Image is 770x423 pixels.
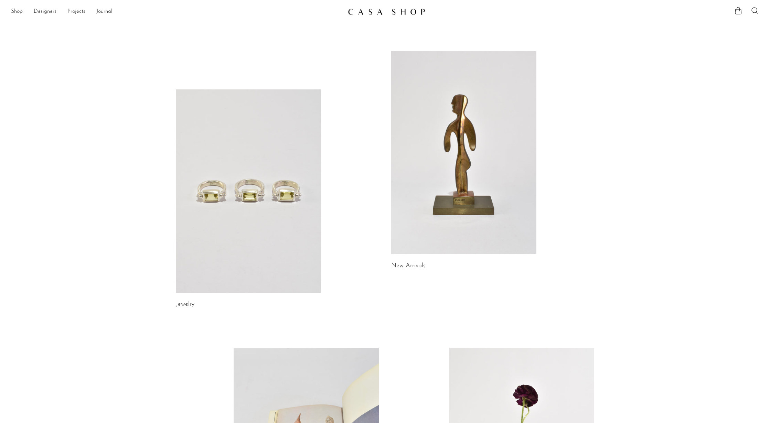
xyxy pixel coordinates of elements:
[67,7,85,16] a: Projects
[96,7,113,16] a: Journal
[34,7,56,16] a: Designers
[11,6,342,18] ul: NEW HEADER MENU
[11,7,23,16] a: Shop
[391,263,426,269] a: New Arrivals
[176,301,194,307] a: Jewelry
[11,6,342,18] nav: Desktop navigation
